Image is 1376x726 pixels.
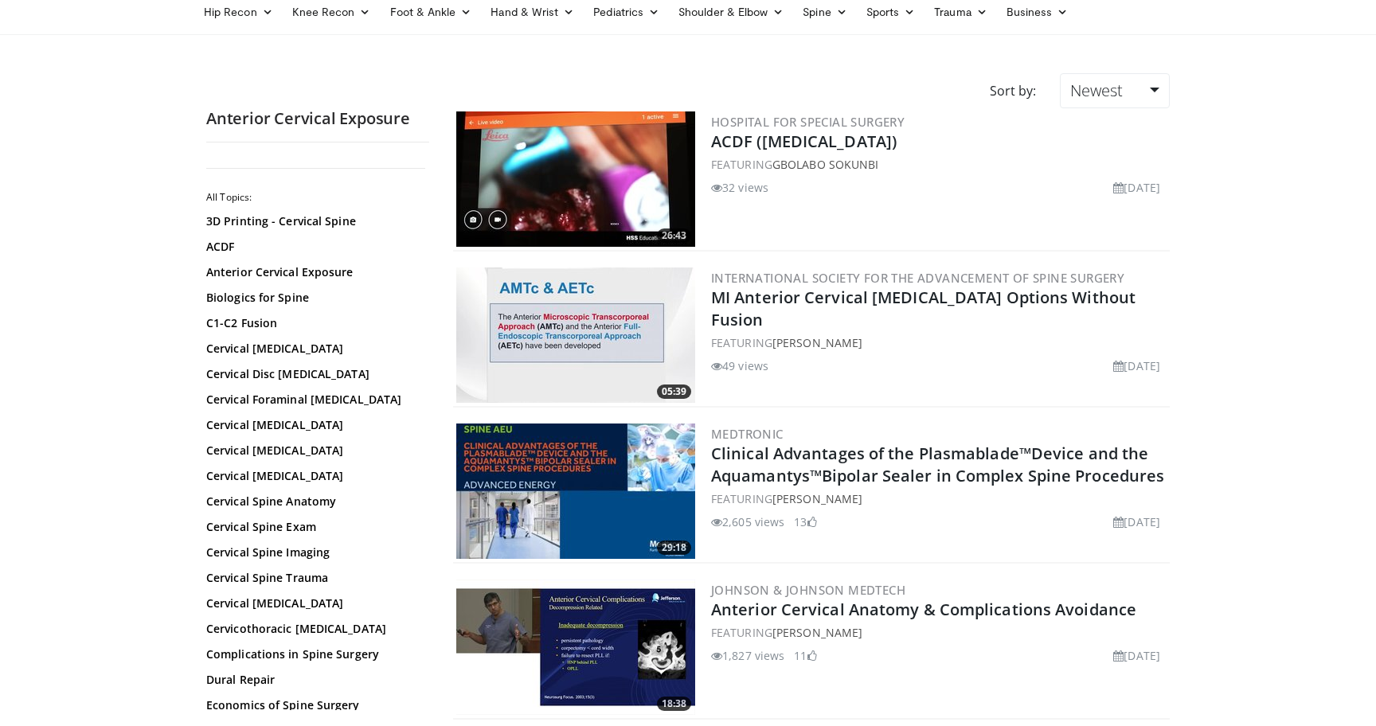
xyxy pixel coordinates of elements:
[711,582,905,598] a: Johnson & Johnson MedTech
[456,423,695,559] img: 8612e571-ec71-4731-9e17-b718e9610733.300x170_q85_crop-smart_upscale.jpg
[711,287,1136,330] a: MI Anterior Cervical [MEDICAL_DATA] Options Without Fusion
[456,111,695,247] img: 0cf4a9c8-d829-407e-82bc-d4dc01ef5ab9.300x170_q85_crop-smart_upscale.jpg
[206,366,421,382] a: Cervical Disc [MEDICAL_DATA]
[711,179,768,196] li: 32 views
[711,270,1124,286] a: International Society for the Advancement of Spine Surgery
[794,647,816,664] li: 11
[206,519,421,535] a: Cervical Spine Exam
[711,357,768,374] li: 49 views
[206,494,421,509] a: Cervical Spine Anatomy
[1113,179,1160,196] li: [DATE]
[1113,513,1160,530] li: [DATE]
[711,334,1167,351] div: FEATURING
[711,490,1167,507] div: FEATURING
[711,426,784,442] a: Medtronic
[711,114,905,130] a: Hospital for Special Surgery
[1060,73,1170,108] a: Newest
[206,213,421,229] a: 3D Printing - Cervical Spine
[206,595,421,611] a: Cervical [MEDICAL_DATA]
[657,697,691,711] span: 18:38
[206,191,425,204] h2: All Topics:
[456,580,695,715] a: 18:38
[711,443,1164,486] a: Clinical Advantages of the Plasmablade™Device and the Aquamantys™Bipolar Sealer in Complex Spine ...
[711,131,897,152] a: ACDF ([MEDICAL_DATA])
[206,544,421,560] a: Cervical Spine Imaging
[711,156,1167,173] div: FEATURING
[206,264,421,280] a: Anterior Cervical Exposure
[657,541,691,555] span: 29:18
[711,513,784,530] li: 2,605 views
[1113,357,1160,374] li: [DATE]
[206,570,421,586] a: Cervical Spine Trauma
[206,672,421,688] a: Dural Repair
[206,239,421,255] a: ACDF
[206,468,421,484] a: Cervical [MEDICAL_DATA]
[1070,80,1123,101] span: Newest
[206,417,421,433] a: Cervical [MEDICAL_DATA]
[206,290,421,306] a: Biologics for Spine
[456,267,695,403] a: 05:39
[206,108,429,129] h2: Anterior Cervical Exposure
[794,513,816,530] li: 13
[711,647,784,664] li: 1,827 views
[206,697,421,713] a: Economics of Spine Surgery
[206,315,421,331] a: C1-C2 Fusion
[206,621,421,637] a: Cervicothoracic [MEDICAL_DATA]
[206,392,421,408] a: Cervical Foraminal [MEDICAL_DATA]
[772,157,879,172] a: Gbolabo Sokunbi
[206,443,421,459] a: Cervical [MEDICAL_DATA]
[657,384,691,399] span: 05:39
[772,335,862,350] a: [PERSON_NAME]
[978,73,1048,108] div: Sort by:
[711,599,1136,620] a: Anterior Cervical Anatomy & Complications Avoidance
[206,646,421,662] a: Complications in Spine Surgery
[657,228,691,243] span: 26:43
[206,341,421,357] a: Cervical [MEDICAL_DATA]
[772,625,862,640] a: [PERSON_NAME]
[1113,647,1160,664] li: [DATE]
[456,580,695,715] img: 11a8b875-12de-493f-85f1-8254585ac6c8.300x170_q85_crop-smart_upscale.jpg
[711,624,1167,641] div: FEATURING
[456,267,695,403] img: fbb9a1cc-442f-4fc6-8ca2-ee46807debf1.300x170_q85_crop-smart_upscale.jpg
[456,423,695,559] a: 29:18
[456,111,695,247] a: 26:43
[772,491,862,506] a: [PERSON_NAME]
